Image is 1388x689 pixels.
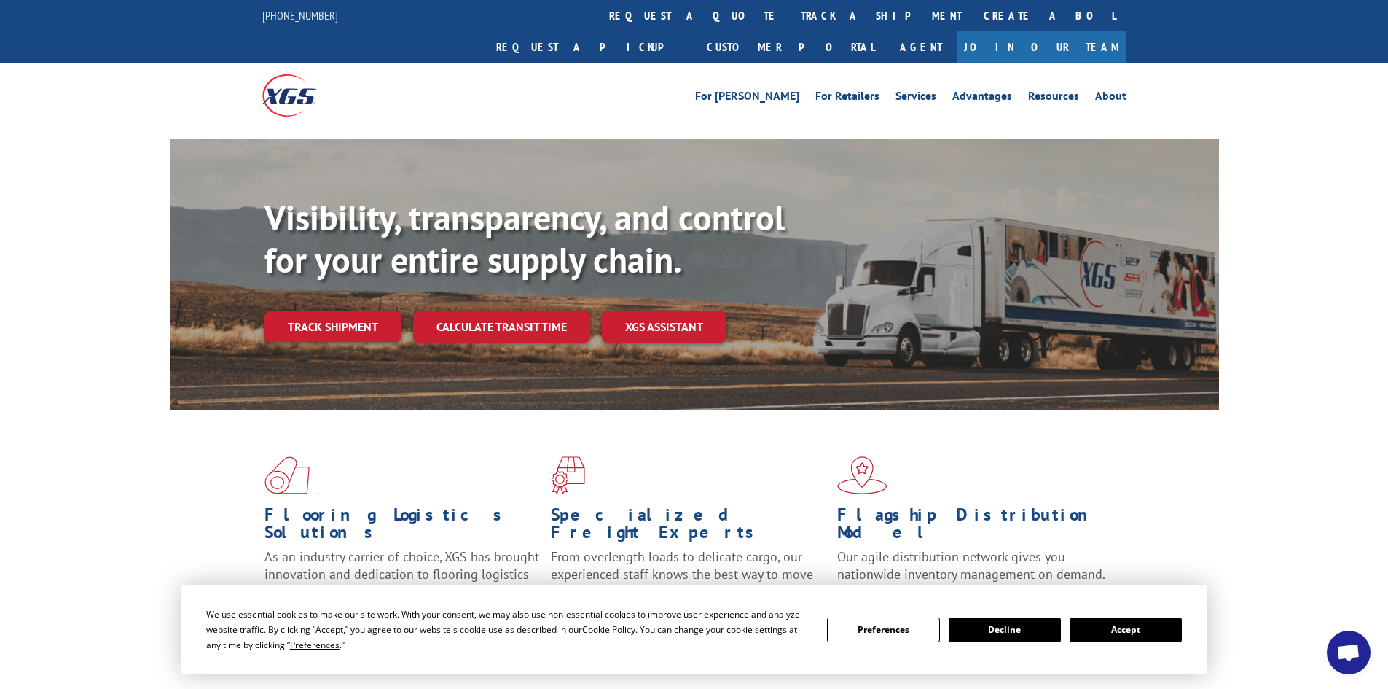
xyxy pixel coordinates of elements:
[837,548,1105,583] span: Our agile distribution network gives you nationwide inventory management on demand.
[1327,631,1371,674] div: Open chat
[262,8,338,23] a: [PHONE_NUMBER]
[181,585,1207,674] div: Cookie Consent Prompt
[264,548,539,600] span: As an industry carrier of choice, XGS has brought innovation and dedication to flooring logistics...
[895,90,936,106] a: Services
[264,195,785,282] b: Visibility, transparency, and control for your entire supply chain.
[695,90,799,106] a: For [PERSON_NAME]
[949,618,1061,642] button: Decline
[206,607,809,653] div: We use essential cookies to make our site work. With your consent, we may also use non-essential ...
[696,31,885,63] a: Customer Portal
[602,311,726,343] a: XGS ASSISTANT
[551,456,585,494] img: xgs-icon-focused-on-flooring-red
[837,456,887,494] img: xgs-icon-flagship-distribution-model-red
[290,639,340,651] span: Preferences
[485,31,696,63] a: Request a pickup
[582,623,635,636] span: Cookie Policy
[1028,90,1079,106] a: Resources
[957,31,1126,63] a: Join Our Team
[827,618,939,642] button: Preferences
[1095,90,1126,106] a: About
[551,548,826,613] p: From overlength loads to delicate cargo, our experienced staff knows the best way to move your fr...
[885,31,957,63] a: Agent
[264,456,310,494] img: xgs-icon-total-supply-chain-intelligence-red
[551,506,826,548] h1: Specialized Freight Experts
[952,90,1012,106] a: Advantages
[815,90,879,106] a: For Retailers
[837,506,1113,548] h1: Flagship Distribution Model
[264,506,540,548] h1: Flooring Logistics Solutions
[1070,618,1182,642] button: Accept
[264,311,401,342] a: Track shipment
[413,311,590,343] a: Calculate transit time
